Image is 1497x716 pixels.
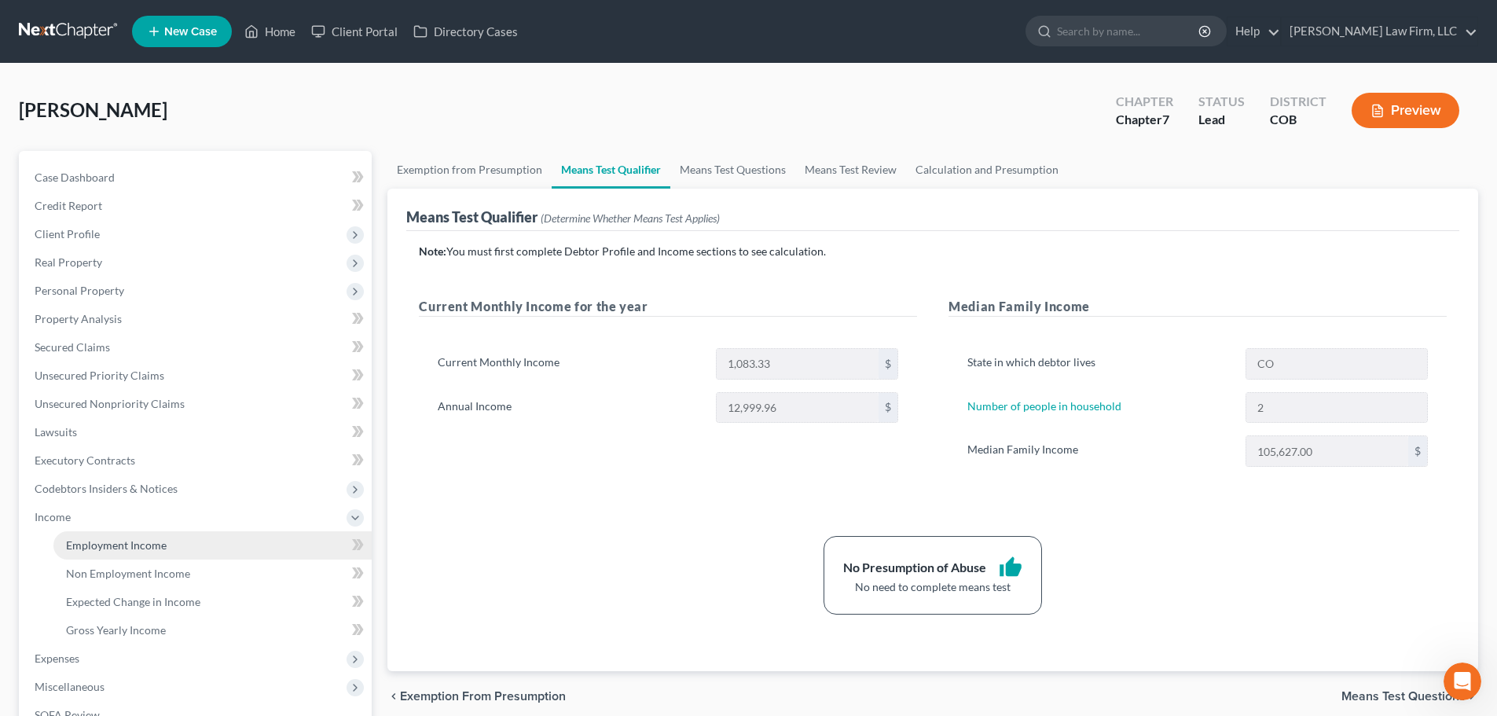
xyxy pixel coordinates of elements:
[959,348,1237,380] label: State in which debtor lives
[406,207,720,226] div: Means Test Qualifier
[387,690,566,703] button: chevron_left Exemption from Presumption
[843,579,1022,595] div: No need to complete means test
[37,292,245,307] li: Refresh your browser
[53,588,372,616] a: Expected Change in Income
[419,297,917,317] h5: Current Monthly Income for the year
[1116,93,1173,111] div: Chapter
[430,348,707,380] label: Current Monthly Income
[25,238,245,285] div: If you encounter an error when filing, please take the following steps before trying to file again:
[35,227,100,241] span: Client Profile
[53,616,372,644] a: Gross Yearly Income
[717,393,879,423] input: 0.00
[879,349,897,379] div: $
[10,6,40,36] button: go back
[387,690,400,703] i: chevron_left
[1198,111,1245,129] div: Lead
[1198,93,1245,111] div: Status
[1444,663,1481,700] iframe: Intercom live chat
[303,17,405,46] a: Client Portal
[35,369,164,382] span: Unsecured Priority Claims
[19,98,167,121] span: [PERSON_NAME]
[22,333,372,362] a: Secured Claims
[879,393,897,423] div: $
[35,453,135,467] span: Executory Contracts
[24,515,37,527] button: Upload attachment
[1352,93,1459,128] button: Preview
[25,362,245,393] div: If these filings are urgent, please file directly with the court.
[13,90,302,499] div: Emma says…
[66,538,167,552] span: Employment Income
[400,690,566,703] span: Exemption from Presumption
[35,652,79,665] span: Expenses
[25,100,174,112] b: Important Filing Update
[13,482,301,509] textarea: Message…
[66,567,190,580] span: Non Employment Income
[22,305,372,333] a: Property Analysis
[1282,17,1477,46] a: [PERSON_NAME] Law Firm, LLC
[717,349,879,379] input: 0.00
[53,531,372,560] a: Employment Income
[25,468,156,477] div: [PERSON_NAME] • Just now
[387,151,552,189] a: Exemption from Presumption
[1162,112,1169,127] span: 7
[430,392,707,424] label: Annual Income
[419,244,446,258] strong: Note:
[164,26,217,38] span: New Case
[1341,690,1466,703] span: Means Test Questions
[37,310,245,354] li: Wait at least before attempting again (to allow MFA to reset on the court’s site)
[35,680,105,693] span: Miscellaneous
[670,151,795,189] a: Means Test Questions
[25,123,245,230] div: Our team has been actively rolling out updates to address issues associated with the recent MFA u...
[270,509,295,534] button: Send a message…
[25,401,245,447] div: We’ll continue monitoring this closely and will share updates as soon as more information is avai...
[100,515,112,527] button: Start recording
[35,482,178,495] span: Codebtors Insiders & Notices
[1227,17,1280,46] a: Help
[1116,111,1173,129] div: Chapter
[35,199,102,212] span: Credit Report
[795,151,906,189] a: Means Test Review
[959,435,1237,467] label: Median Family Income
[948,297,1447,317] h5: Median Family Income
[76,8,178,20] h1: [PERSON_NAME]
[1270,111,1326,129] div: COB
[45,9,70,34] img: Profile image for Emma
[1246,393,1427,423] input: --
[50,515,62,527] button: Emoji picker
[1408,436,1427,466] div: $
[419,244,1447,259] p: You must first complete Debtor Profile and Income sections to see calculation.
[906,151,1068,189] a: Calculation and Presumption
[999,556,1022,579] i: thumb_up
[1057,17,1201,46] input: Search by name...
[35,510,71,523] span: Income
[35,284,124,297] span: Personal Property
[22,446,372,475] a: Executory Contracts
[35,340,110,354] span: Secured Claims
[35,171,115,184] span: Case Dashboard
[246,6,276,36] button: Home
[35,425,77,439] span: Lawsuits
[276,6,304,35] div: Close
[66,623,166,637] span: Gross Yearly Income
[843,559,986,577] div: No Presumption of Abuse
[22,192,372,220] a: Credit Report
[967,399,1121,413] a: Number of people in household
[1246,436,1408,466] input: 0.00
[35,312,122,325] span: Property Analysis
[1270,93,1326,111] div: District
[1246,349,1427,379] input: State
[13,90,258,464] div: Important Filing UpdateOur team has been actively rolling out updates to address issues associate...
[22,390,372,418] a: Unsecured Nonpriority Claims
[53,560,372,588] a: Non Employment Income
[22,163,372,192] a: Case Dashboard
[22,418,372,446] a: Lawsuits
[76,20,108,35] p: Active
[1341,690,1478,703] button: Means Test Questions chevron_right
[35,397,185,410] span: Unsecured Nonpriority Claims
[22,362,372,390] a: Unsecured Priority Claims
[541,211,720,225] span: (Determine Whether Means Test Applies)
[35,255,102,269] span: Real Property
[75,515,87,527] button: Gif picker
[552,151,670,189] a: Means Test Qualifier
[66,595,200,608] span: Expected Change in Income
